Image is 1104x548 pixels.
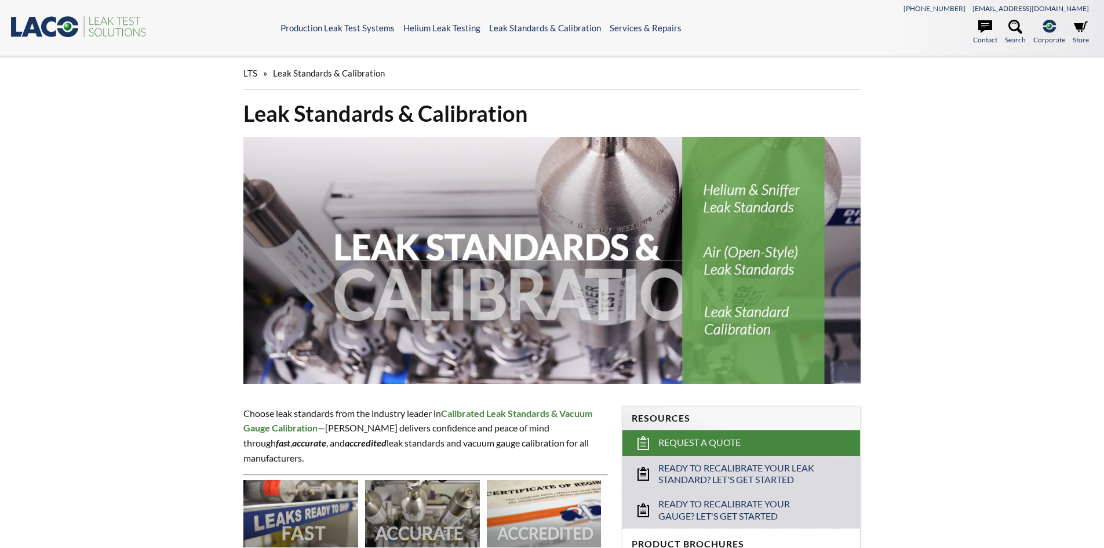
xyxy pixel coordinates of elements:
[292,437,326,448] strong: accurate
[972,4,1089,13] a: [EMAIL_ADDRESS][DOMAIN_NAME]
[658,437,741,449] span: Request a Quote
[622,492,860,528] a: Ready to Recalibrate Your Gauge? Let's Get Started
[243,406,609,465] p: Choose leak standards from the industry leader in —[PERSON_NAME] delivers confidence and peace of...
[273,68,385,78] span: Leak Standards & Calibration
[243,57,861,90] div: »
[489,23,601,33] a: Leak Standards & Calibration
[243,68,257,78] span: LTS
[276,437,290,448] em: fast
[658,498,826,522] span: Ready to Recalibrate Your Gauge? Let's Get Started
[403,23,480,33] a: Helium Leak Testing
[280,23,395,33] a: Production Leak Test Systems
[610,23,682,33] a: Services & Repairs
[658,462,826,487] span: Ready to Recalibrate Your Leak Standard? Let's Get Started
[622,456,860,492] a: Ready to Recalibrate Your Leak Standard? Let's Get Started
[243,99,861,128] h1: Leak Standards & Calibration
[365,480,480,547] img: Image showing the word ACCURATE overlaid on it
[903,4,965,13] a: [PHONE_NUMBER]
[973,20,997,45] a: Contact
[243,480,358,547] img: Image showing the word FAST overlaid on it
[1005,20,1026,45] a: Search
[345,437,387,448] em: accredited
[1033,34,1065,45] span: Corporate
[243,137,861,384] img: Leak Standards & Calibration header
[1073,20,1089,45] a: Store
[632,412,851,424] h4: Resources
[622,430,860,456] a: Request a Quote
[487,480,602,547] img: Image showing the word ACCREDITED overlaid on it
